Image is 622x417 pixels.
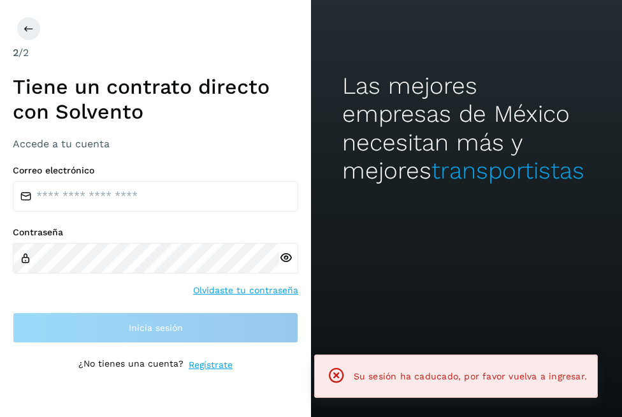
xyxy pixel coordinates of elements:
button: Inicia sesión [13,312,298,343]
span: Inicia sesión [129,323,183,332]
span: 2 [13,47,18,59]
label: Contraseña [13,227,298,238]
div: /2 [13,45,298,61]
span: transportistas [431,157,584,184]
h1: Tiene un contrato directo con Solvento [13,75,298,124]
span: Su sesión ha caducado, por favor vuelva a ingresar. [354,371,587,381]
a: Olvidaste tu contraseña [193,284,298,297]
p: ¿No tienes una cuenta? [78,358,184,372]
label: Correo electrónico [13,165,298,176]
h3: Accede a tu cuenta [13,138,298,150]
h2: Las mejores empresas de México necesitan más y mejores [342,72,591,186]
a: Regístrate [189,358,233,372]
